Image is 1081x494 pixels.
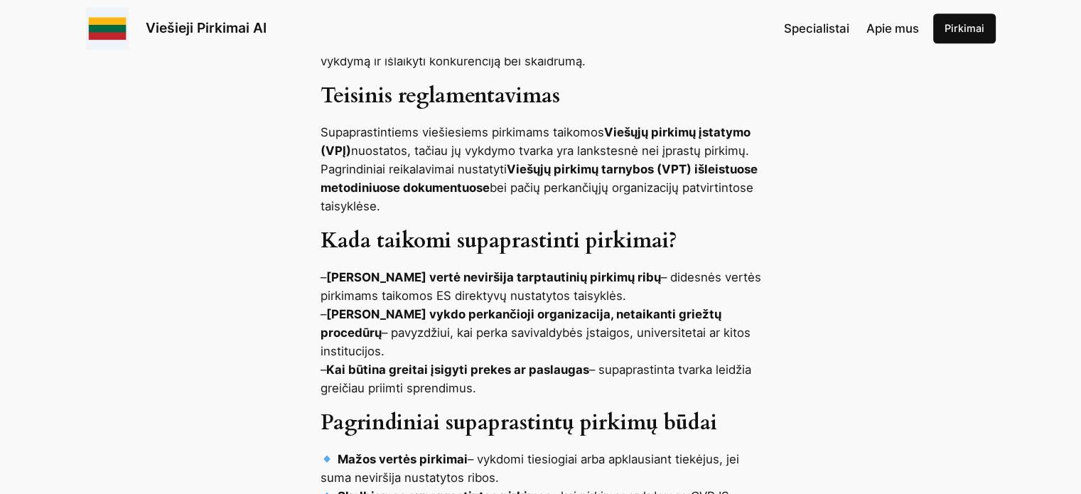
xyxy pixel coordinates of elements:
strong: Mažos vertės pirkimai [338,452,468,466]
span: Apie mus [866,21,919,36]
a: Pirkimai [933,14,996,43]
strong: [PERSON_NAME] vertė neviršija tarptautinių pirkimų ribų [326,270,661,284]
a: Viešieji Pirkimai AI [146,19,267,36]
strong: Kada taikomi supaprastinti pirkimai? [321,227,677,255]
strong: Viešųjų pirkimų tarnybos (VPT) išleistuose metodiniuose dokumentuose [321,162,758,195]
strong: Teisinis reglamentavimas [321,82,560,110]
strong: Viešųjų pirkimų įstatymo (VPĮ) [321,125,751,158]
strong: [PERSON_NAME] vykdo perkančioji organizacija, netaikanti griežtų procedūrų [321,307,721,340]
a: Specialistai [784,19,849,38]
a: Apie mus [866,19,919,38]
img: Viešieji pirkimai logo [86,7,129,50]
img: 🔹 [321,453,333,465]
strong: Kai būtina greitai įsigyti prekes ar paslaugas [326,363,589,377]
strong: Pagrindiniai supaprastintų pirkimų būdai [321,409,717,437]
p: – – didesnės vertės pirkimams taikomos ES direktyvų nustatytos taisyklės. – – pavyzdžiui, kai per... [321,268,761,397]
span: Specialistai [784,21,849,36]
nav: Navigation [784,19,919,38]
p: Supaprastintiems viešiesiems pirkimams taikomos nuostatos, tačiau jų vykdymo tvarka yra lankstesn... [321,123,761,215]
